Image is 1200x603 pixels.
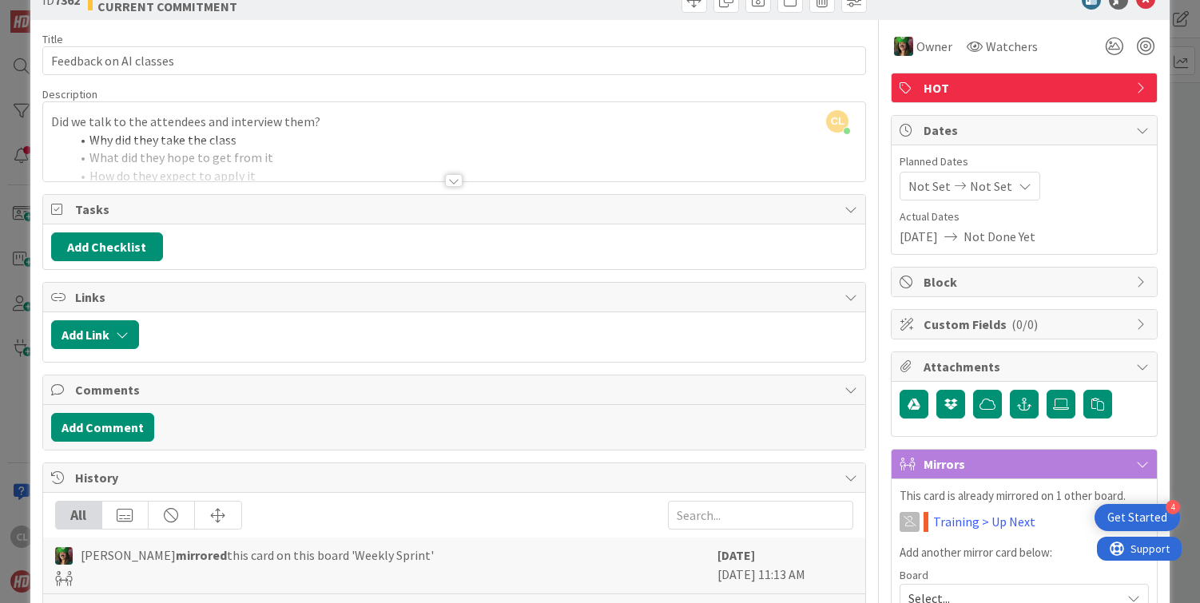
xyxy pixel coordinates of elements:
span: Planned Dates [900,153,1149,170]
span: Owner [916,37,952,56]
li: Why did they take the class [70,131,858,149]
span: Attachments [924,357,1128,376]
a: Training > Up Next [933,512,1035,531]
input: type card name here... [42,46,867,75]
span: ( 0/0 ) [1011,316,1038,332]
label: Title [42,32,63,46]
span: [PERSON_NAME] this card on this board 'Weekly Sprint' [81,545,434,565]
b: mirrored [176,547,227,563]
div: 4 [1166,500,1180,514]
b: [DATE] [717,547,755,563]
div: All [56,502,102,529]
span: Watchers [986,37,1038,56]
span: Description [42,87,97,101]
span: Support [34,2,73,22]
span: Actual Dates [900,208,1149,225]
div: Get Started [1107,510,1167,526]
span: Block [924,272,1128,292]
div: Open Get Started checklist, remaining modules: 4 [1095,504,1180,531]
img: SL [894,37,913,56]
button: Add Link [51,320,139,349]
span: Board [900,569,928,581]
span: CL [826,110,848,133]
button: Add Comment [51,413,154,442]
span: Mirrors [924,454,1128,474]
span: Not Set [908,177,951,196]
img: SL [55,547,73,565]
span: Not Done Yet [964,227,1035,246]
input: Search... [668,501,853,530]
p: Did we talk to the attendees and interview them? [51,113,858,131]
p: This card is already mirrored on 1 other board. [900,487,1149,506]
span: History [75,468,837,487]
span: Links [75,288,837,307]
span: HOT [924,78,1128,97]
div: [DATE] 11:13 AM [717,545,853,585]
span: Tasks [75,200,837,219]
span: Custom Fields [924,315,1128,334]
span: Dates [924,121,1128,140]
span: Comments [75,380,837,399]
span: [DATE] [900,227,938,246]
p: Add another mirror card below: [900,544,1149,562]
span: Not Set [970,177,1012,196]
button: Add Checklist [51,232,163,261]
